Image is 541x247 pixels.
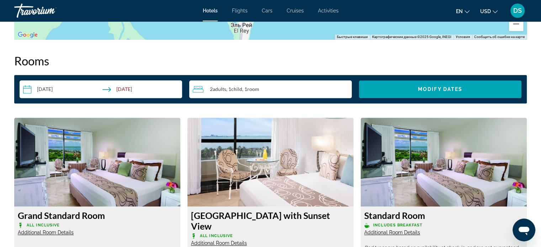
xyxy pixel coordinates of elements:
[456,6,470,16] button: Change language
[337,34,368,39] button: Быстрые клавиши
[187,118,354,206] img: Grand Room with Sunset View
[27,223,60,227] span: All Inclusive
[232,8,248,14] a: Flights
[513,219,535,241] iframe: Кнопка запуска окна обмена сообщениями
[318,8,339,14] a: Activities
[210,86,226,92] span: 2
[372,35,451,39] span: Картографические данные ©2025 Google, INEGI
[373,223,423,227] span: Includes Breakfast
[456,35,470,39] a: Условия (ссылка откроется в новой вкладке)
[16,30,39,39] a: Открыть эту область в Google Картах (в новом окне)
[14,118,180,206] img: Grand Standard Room
[213,86,226,92] span: Adults
[509,17,523,31] button: Уменьшить
[508,3,527,18] button: User Menu
[242,86,259,92] span: , 1
[480,6,498,16] button: Change currency
[14,54,527,68] h2: Rooms
[361,118,527,206] img: Standard Room
[287,8,304,14] a: Cruises
[364,230,420,235] span: Additional Room Details
[364,210,523,221] h3: Standard Room
[16,30,39,39] img: Google
[418,86,462,92] span: Modify Dates
[189,80,352,98] button: Travelers: 2 adults, 1 child
[226,86,242,92] span: , 1
[18,230,74,235] span: Additional Room Details
[480,9,491,14] span: USD
[203,8,218,14] a: Hotels
[474,35,525,39] a: Сообщить об ошибке на карте
[359,80,521,98] button: Modify Dates
[200,233,233,238] span: All Inclusive
[20,80,182,98] button: Select check in and out date
[18,210,177,221] h3: Grand Standard Room
[191,210,350,231] h3: [GEOGRAPHIC_DATA] with Sunset View
[513,7,522,14] span: DS
[247,86,259,92] span: Room
[262,8,272,14] a: Cars
[231,86,242,92] span: Child
[14,1,85,20] a: Travorium
[191,240,247,246] span: Additional Room Details
[20,80,521,98] div: Search widget
[456,9,463,14] span: en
